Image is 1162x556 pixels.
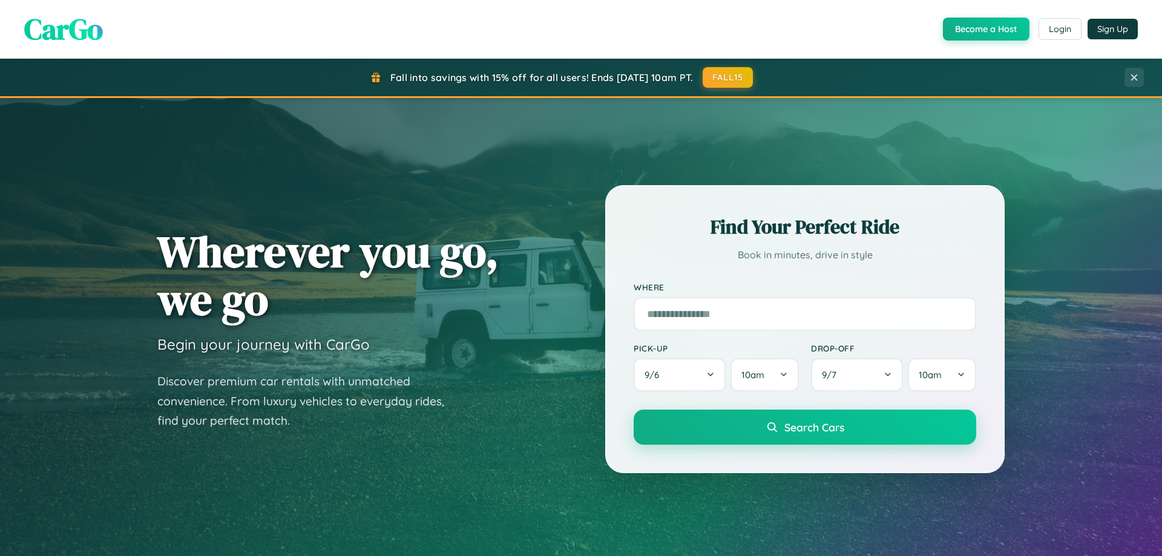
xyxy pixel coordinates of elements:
[24,9,103,49] span: CarGo
[811,343,976,353] label: Drop-off
[157,335,370,353] h3: Begin your journey with CarGo
[645,369,665,381] span: 9 / 6
[634,282,976,292] label: Where
[634,410,976,445] button: Search Cars
[919,369,942,381] span: 10am
[157,227,499,323] h1: Wherever you go, we go
[943,18,1029,41] button: Become a Host
[157,371,460,431] p: Discover premium car rentals with unmatched convenience. From luxury vehicles to everyday rides, ...
[908,358,976,391] button: 10am
[822,369,842,381] span: 9 / 7
[1039,18,1082,40] button: Login
[784,420,844,434] span: Search Cars
[634,358,726,391] button: 9/6
[730,358,799,391] button: 10am
[811,358,903,391] button: 9/7
[634,246,976,264] p: Book in minutes, drive in style
[1088,19,1138,39] button: Sign Up
[741,369,764,381] span: 10am
[390,71,694,83] span: Fall into savings with 15% off for all users! Ends [DATE] 10am PT.
[634,214,976,240] h2: Find Your Perfect Ride
[703,67,753,88] button: FALL15
[634,343,799,353] label: Pick-up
